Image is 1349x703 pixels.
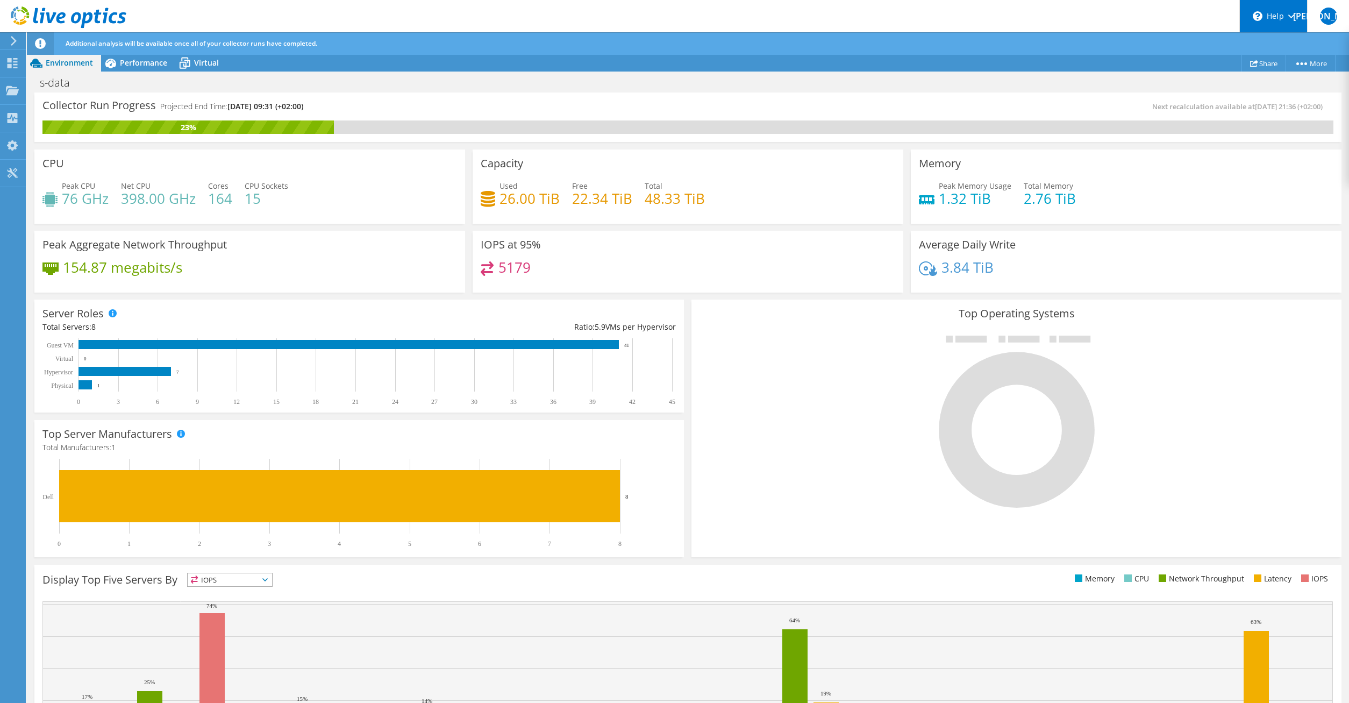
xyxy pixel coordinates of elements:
h1: s-data [35,77,87,89]
text: 24 [392,398,398,406]
svg: \n [1253,11,1262,21]
text: 3 [268,540,271,548]
text: 18 [312,398,319,406]
span: Peak Memory Usage [939,181,1011,191]
h4: 76 GHz [62,193,109,204]
text: 8 [625,493,629,500]
text: 6 [156,398,159,406]
li: Latency [1251,573,1291,585]
text: 0 [84,356,87,361]
a: More [1286,55,1336,72]
h3: Average Daily Write [919,239,1016,251]
h4: 398.00 GHz [121,193,196,204]
text: 64% [789,617,800,623]
h4: 3.84 TiB [941,261,994,273]
text: 2 [198,540,201,548]
li: IOPS [1298,573,1328,585]
span: Net CPU [121,181,151,191]
h4: 26.00 TiB [499,193,560,204]
span: Performance [120,58,167,68]
text: 15% [297,695,308,702]
span: Used [499,181,518,191]
span: [DATE] 09:31 (+02:00) [227,101,303,111]
text: 5 [408,540,411,548]
span: [PERSON_NAME] [1320,8,1337,25]
span: Total Memory [1024,181,1073,191]
span: [DATE] 21:36 (+02:00) [1255,102,1323,111]
text: Virtual [55,355,74,363]
text: 63% [1251,619,1261,625]
div: 23% [42,122,334,133]
text: 6 [478,540,481,548]
text: 12 [233,398,240,406]
text: 19% [820,690,831,697]
text: 36 [550,398,556,406]
li: CPU [1122,573,1149,585]
text: 7 [176,370,179,375]
span: Next recalculation available at [1152,102,1328,111]
h4: 154.87 megabits/s [63,261,182,273]
text: 1 [97,383,100,388]
text: 1 [127,540,131,548]
text: 15 [273,398,280,406]
span: Additional analysis will be available once all of your collector runs have completed. [66,39,317,48]
h3: CPU [42,158,64,169]
li: Network Throughput [1156,573,1244,585]
a: Share [1241,55,1286,72]
span: Virtual [194,58,219,68]
h3: Top Operating Systems [700,308,1333,319]
h4: 1.32 TiB [939,193,1011,204]
text: 0 [58,540,61,548]
span: Peak CPU [62,181,95,191]
div: Ratio: VMs per Hypervisor [359,321,676,333]
span: CPU Sockets [245,181,288,191]
text: 8 [618,540,622,548]
text: 7 [548,540,551,548]
text: 27 [431,398,438,406]
div: Total Servers: [42,321,359,333]
span: 1 [111,442,116,452]
text: 41 [624,343,629,348]
li: Memory [1072,573,1115,585]
h3: IOPS at 95% [481,239,541,251]
text: 45 [669,398,675,406]
span: 5.9 [595,322,605,332]
h4: 5179 [498,261,531,273]
span: Total [645,181,662,191]
text: 25% [144,679,155,685]
h4: 48.33 TiB [645,193,705,204]
text: Dell [42,493,54,501]
text: Hypervisor [44,368,73,376]
span: 8 [91,322,96,332]
h4: 22.34 TiB [572,193,632,204]
text: 39 [589,398,596,406]
text: 74% [206,602,217,609]
text: 9 [196,398,199,406]
text: Guest VM [47,342,74,349]
h3: Capacity [481,158,523,169]
h4: 15 [245,193,288,204]
text: 42 [629,398,636,406]
h4: Projected End Time: [160,101,303,112]
h3: Peak Aggregate Network Throughput [42,239,227,251]
text: 3 [117,398,120,406]
span: Environment [46,58,93,68]
h3: Top Server Manufacturers [42,428,172,440]
text: 4 [338,540,341,548]
span: Free [572,181,588,191]
span: Cores [208,181,229,191]
h4: 2.76 TiB [1024,193,1076,204]
text: 0 [77,398,80,406]
text: Physical [51,382,73,389]
text: 30 [471,398,477,406]
text: 33 [510,398,517,406]
h4: Total Manufacturers: [42,442,676,453]
text: 17% [82,693,92,700]
text: 21 [352,398,359,406]
span: IOPS [188,573,272,586]
h3: Server Roles [42,308,104,319]
h4: 164 [208,193,232,204]
h3: Memory [919,158,961,169]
